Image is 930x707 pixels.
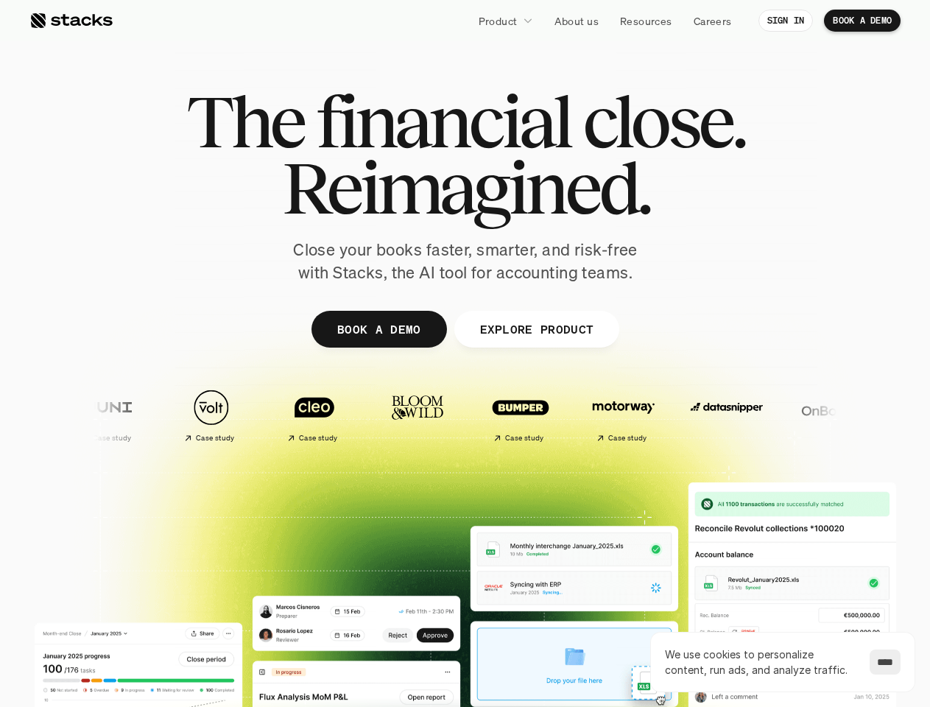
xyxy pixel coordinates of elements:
[504,434,543,443] h2: Case study
[694,13,732,29] p: Careers
[311,311,446,348] a: BOOK A DEMO
[195,434,234,443] h2: Case study
[454,311,619,348] a: EXPLORE PRODUCT
[281,155,649,221] span: Reimagined.
[337,318,420,340] p: BOOK A DEMO
[267,381,362,449] a: Case study
[582,88,744,155] span: close.
[685,7,741,34] a: Careers
[607,434,647,443] h2: Case study
[186,88,303,155] span: The
[824,10,901,32] a: BOOK A DEMO
[767,15,805,26] p: SIGN IN
[620,13,672,29] p: Resources
[92,434,131,443] h2: Case study
[758,10,814,32] a: SIGN IN
[60,381,156,449] a: Case study
[298,434,337,443] h2: Case study
[554,13,599,29] p: About us
[479,13,518,29] p: Product
[611,7,681,34] a: Resources
[281,239,649,284] p: Close your books faster, smarter, and risk-free with Stacks, the AI tool for accounting teams.
[833,15,892,26] p: BOOK A DEMO
[479,318,593,340] p: EXPLORE PRODUCT
[316,88,570,155] span: financial
[174,281,239,291] a: Privacy Policy
[163,381,259,449] a: Case study
[665,647,855,678] p: We use cookies to personalize content, run ads, and analyze traffic.
[473,381,568,449] a: Case study
[546,7,607,34] a: About us
[576,381,672,449] a: Case study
